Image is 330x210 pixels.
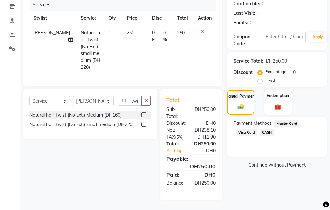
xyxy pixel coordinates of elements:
[104,11,123,26] th: Qty
[274,120,299,127] span: Master Card
[123,11,148,26] th: Price
[308,32,327,42] button: Apply
[81,30,100,70] span: Natural hair Twist (No Ext.) small medium (DH220)
[191,120,220,127] div: DH0
[250,19,252,26] div: 0
[190,127,220,134] div: DH238.10
[234,33,262,47] div: Coupon Code
[162,162,220,170] div: DH250.00
[263,32,306,42] input: Enter Offer / Coupon Code
[194,11,216,26] th: Action
[228,162,325,169] a: Continue Without Payment
[166,134,175,140] span: Tax
[159,29,161,43] span: |
[191,171,220,179] div: DH0
[260,129,274,136] span: CASH
[234,10,255,17] div: Last Visit:
[189,141,220,147] div: DH250.00
[234,19,248,26] div: Points:
[108,30,111,36] span: 1
[162,127,190,134] div: Net:
[257,10,259,17] div: -
[234,120,272,127] span: Payment Methods
[166,96,182,103] span: Total
[191,134,220,141] div: DH11.90
[162,134,191,141] div: ( )
[190,180,220,194] div: DH250.00
[29,121,134,128] div: Natural hair Twist (No Ext.) small medium (DH220)
[127,30,134,36] span: 250
[236,129,257,136] span: Visa Card
[176,134,182,140] span: 5%
[262,0,264,7] div: 0
[234,69,254,76] div: Discount:
[163,29,169,43] span: 0 %
[119,96,142,106] input: Search or Scan
[162,171,191,179] div: Paid:
[29,112,122,119] div: Natural hair Twist (No Ext.) Medium (DH160)
[196,147,220,154] div: DH0
[234,0,260,7] div: Card on file:
[190,106,220,120] div: DH250.00
[33,30,70,36] span: [PERSON_NAME]
[267,93,289,99] label: Redemption
[162,120,191,127] div: Discount:
[177,30,185,36] span: 250
[266,58,287,65] div: DH250.00
[148,11,173,26] th: Disc
[173,11,194,26] th: Total
[234,58,263,65] div: Service Total:
[162,147,196,154] a: Add Tip
[265,69,286,75] label: Percentage
[162,155,220,162] div: Payable:
[225,93,256,99] label: Manual Payment
[265,77,275,83] label: Fixed
[162,141,189,147] div: Total:
[152,29,157,43] span: 0 F
[162,106,190,120] div: Sub Total:
[272,103,283,111] img: _gift.svg
[77,11,104,26] th: Service
[236,103,246,110] img: _cash.svg
[162,180,190,194] div: Balance :
[29,11,77,26] th: Stylist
